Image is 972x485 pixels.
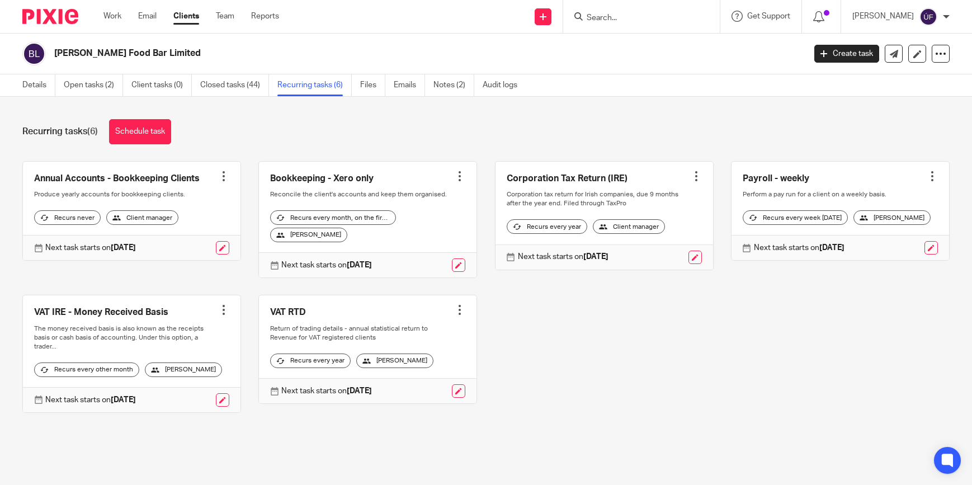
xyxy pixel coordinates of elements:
[138,11,157,22] a: Email
[34,362,139,377] div: Recurs every other month
[347,261,372,269] strong: [DATE]
[518,251,608,262] p: Next task starts on
[281,385,372,397] p: Next task starts on
[45,242,136,253] p: Next task starts on
[64,74,123,96] a: Open tasks (2)
[200,74,269,96] a: Closed tasks (44)
[347,387,372,395] strong: [DATE]
[34,210,101,225] div: Recurs never
[747,12,790,20] span: Get Support
[251,11,279,22] a: Reports
[22,74,55,96] a: Details
[433,74,474,96] a: Notes (2)
[270,210,396,225] div: Recurs every month, on the first [DATE]
[270,228,347,242] div: [PERSON_NAME]
[360,74,385,96] a: Files
[22,9,78,24] img: Pixie
[111,244,136,252] strong: [DATE]
[54,48,649,59] h2: [PERSON_NAME] Food Bar Limited
[277,74,352,96] a: Recurring tasks (6)
[173,11,199,22] a: Clients
[216,11,234,22] a: Team
[106,210,178,225] div: Client manager
[853,210,931,225] div: [PERSON_NAME]
[111,396,136,404] strong: [DATE]
[394,74,425,96] a: Emails
[45,394,136,406] p: Next task starts on
[814,45,879,63] a: Create task
[583,253,608,261] strong: [DATE]
[852,11,914,22] p: [PERSON_NAME]
[586,13,686,23] input: Search
[87,127,98,136] span: (6)
[356,354,433,368] div: [PERSON_NAME]
[819,244,844,252] strong: [DATE]
[109,119,171,144] a: Schedule task
[270,354,351,368] div: Recurs every year
[593,219,665,234] div: Client manager
[483,74,526,96] a: Audit logs
[754,242,844,253] p: Next task starts on
[743,210,848,225] div: Recurs every week [DATE]
[507,219,587,234] div: Recurs every year
[919,8,937,26] img: svg%3E
[131,74,192,96] a: Client tasks (0)
[103,11,121,22] a: Work
[281,260,372,271] p: Next task starts on
[145,362,222,377] div: [PERSON_NAME]
[22,42,46,65] img: svg%3E
[22,126,98,138] h1: Recurring tasks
